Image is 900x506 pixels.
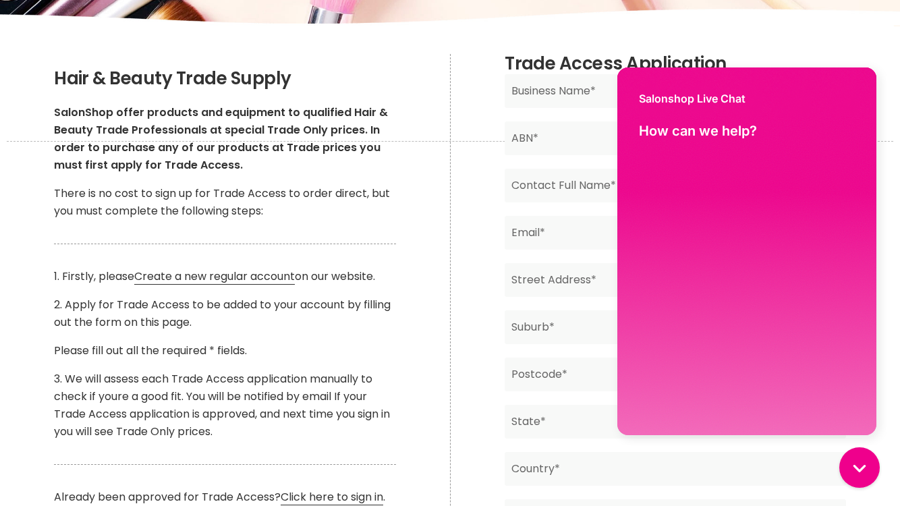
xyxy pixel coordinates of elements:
iframe: Gorgias live chat messenger [833,443,887,493]
p: 1. Firstly, please on our website. [54,268,396,285]
p: 3. We will assess each Trade Access application manually to check if youre a good fit. You will b... [54,370,396,441]
p: There is no cost to sign up for Trade Access to order direct, but you must complete the following... [54,185,396,220]
iframe: Gorgias live chat window [607,61,887,445]
p: Please fill out all the required * fields. [54,342,396,360]
p: Already been approved for Trade Access? . [54,488,396,506]
p: SalonShop offer products and equipment to qualified Hair & Beauty Trade Professionals at special ... [54,104,396,174]
p: 2. Apply for Trade Access to be added to your account by filling out the form on this page. [54,296,396,331]
a: Create a new regular account [134,269,295,285]
h2: Trade Access Application [505,54,846,74]
a: Click here to sign in [281,489,383,505]
h2: Hair & Beauty Trade Supply [54,69,396,89]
